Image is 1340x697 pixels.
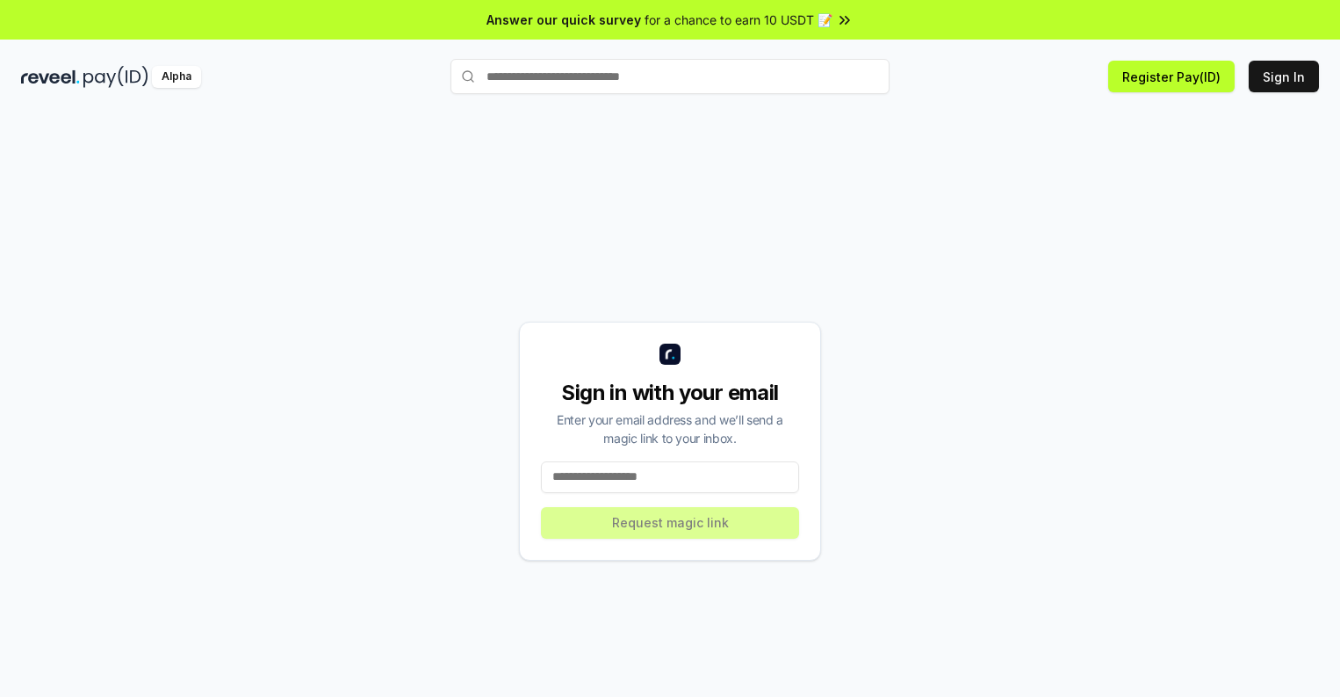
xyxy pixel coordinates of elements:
span: for a chance to earn 10 USDT 📝 [645,11,832,29]
button: Register Pay(ID) [1108,61,1235,92]
span: Answer our quick survey [486,11,641,29]
div: Alpha [152,66,201,88]
img: pay_id [83,66,148,88]
img: reveel_dark [21,66,80,88]
button: Sign In [1249,61,1319,92]
img: logo_small [659,344,681,365]
div: Sign in with your email [541,379,799,407]
div: Enter your email address and we’ll send a magic link to your inbox. [541,410,799,447]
